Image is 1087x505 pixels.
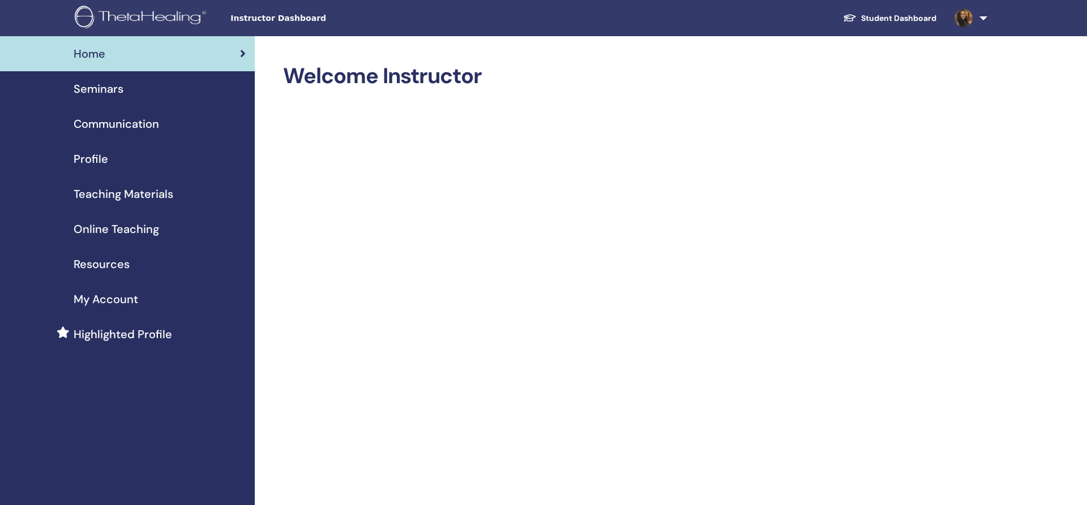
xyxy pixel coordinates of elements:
[74,291,138,308] span: My Account
[75,6,210,31] img: logo.png
[74,45,105,62] span: Home
[74,80,123,97] span: Seminars
[834,8,945,29] a: Student Dashboard
[74,221,159,238] span: Online Teaching
[74,185,173,202] span: Teaching Materials
[74,326,172,343] span: Highlighted Profile
[74,150,108,167] span: Profile
[843,13,857,23] img: graduation-cap-white.svg
[74,256,130,273] span: Resources
[74,115,159,132] span: Communication
[955,9,973,27] img: default.jpg
[283,63,968,89] h2: Welcome Instructor
[230,12,400,24] span: Instructor Dashboard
